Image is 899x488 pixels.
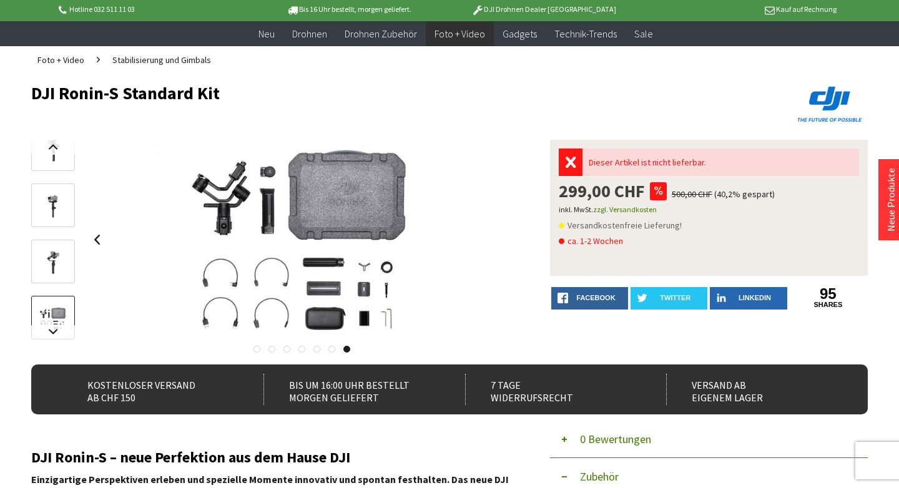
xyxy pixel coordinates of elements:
p: Kauf auf Rechnung [641,2,836,17]
span: Neu [258,27,275,40]
a: Technik-Trends [546,21,626,47]
div: Versand ab eigenem Lager [666,374,843,405]
img: DJI [793,84,868,125]
div: 7 Tage Widerrufsrecht [465,374,642,405]
a: LinkedIn [710,287,787,310]
span: LinkedIn [739,294,771,301]
a: Foto + Video [31,46,91,74]
div: Kostenloser Versand ab CHF 150 [62,374,240,405]
span: Gadgets [503,27,537,40]
span: Drohnen Zubehör [345,27,417,40]
span: Drohnen [292,27,327,40]
span: (40,2% gespart) [714,188,775,200]
span: Foto + Video [435,27,485,40]
a: twitter [631,287,707,310]
p: Bis 16 Uhr bestellt, morgen geliefert. [251,2,446,17]
a: Sale [626,21,662,47]
h2: DJI Ronin-S – neue Perfektion aus dem Hause DJI [31,449,516,466]
span: Stabilisierung und Gimbals [112,54,211,66]
a: Gadgets [494,21,546,47]
span: Sale [634,27,653,40]
div: Bis um 16:00 Uhr bestellt Morgen geliefert [263,374,441,405]
button: 0 Bewertungen [550,421,868,458]
a: Drohnen Zubehör [336,21,426,47]
a: zzgl. Versandkosten [593,205,657,214]
p: DJI Drohnen Dealer [GEOGRAPHIC_DATA] [446,2,641,17]
div: Dieser Artikel ist nicht lieferbar. [582,149,859,176]
span: Versandkostenfreie Lieferung! [559,218,682,233]
a: Foto + Video [426,21,494,47]
a: Drohnen [283,21,336,47]
span: ca. 1-2 Wochen [559,233,623,248]
span: twitter [660,294,690,301]
a: 95 [790,287,867,301]
a: Neue Produkte [885,168,897,232]
span: Foto + Video [37,54,84,66]
span: facebook [576,294,615,301]
span: 500,00 CHF [672,188,712,200]
a: shares [790,301,867,309]
h1: DJI Ronin-S Standard Kit [31,84,700,102]
p: inkl. MwSt. [559,202,859,217]
a: Neu [250,21,283,47]
span: Technik-Trends [554,27,617,40]
a: facebook [551,287,628,310]
span: 299,00 CHF [559,182,645,200]
a: Stabilisierung und Gimbals [106,46,217,74]
p: Hotline 032 511 11 03 [56,2,251,17]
